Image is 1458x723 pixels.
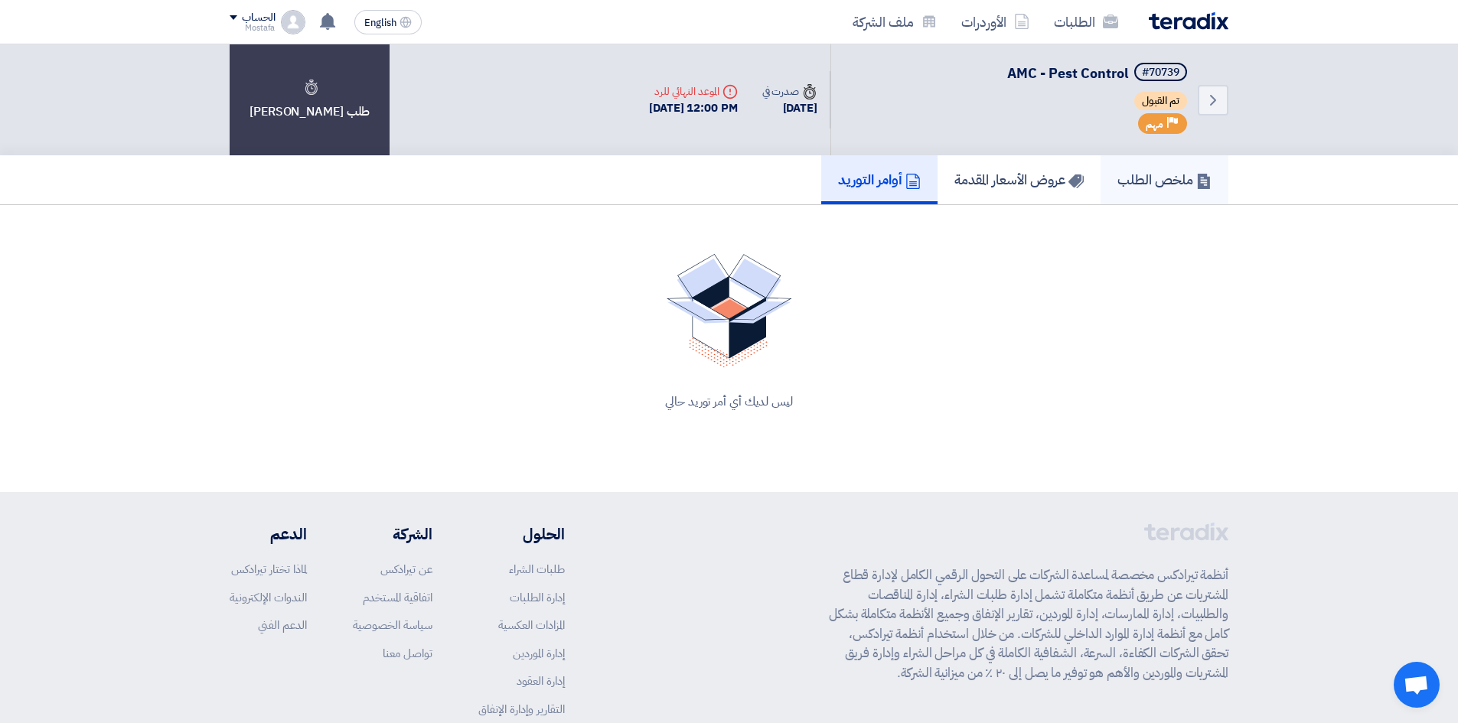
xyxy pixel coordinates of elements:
div: الحساب [242,11,275,24]
a: الأوردرات [949,4,1042,40]
li: الحلول [478,523,565,546]
h5: ملخص الطلب [1117,171,1212,188]
p: أنظمة تيرادكس مخصصة لمساعدة الشركات على التحول الرقمي الكامل لإدارة قطاع المشتريات عن طريق أنظمة ... [829,565,1228,682]
li: الدعم [230,523,307,546]
span: AMC - Pest Control [1007,63,1128,83]
h5: عروض الأسعار المقدمة [954,171,1084,188]
a: عن تيرادكس [380,561,432,578]
span: تم القبول [1134,92,1187,110]
li: الشركة [353,523,432,546]
img: Teradix logo [1149,12,1228,30]
a: عروض الأسعار المقدمة [938,155,1101,204]
h5: أوامر التوريد [838,171,921,188]
a: الطلبات [1042,4,1130,40]
a: الندوات الإلكترونية [230,589,307,606]
div: Mostafa [230,24,275,32]
div: [DATE] 12:00 PM [649,99,738,117]
a: اتفاقية المستخدم [363,589,432,606]
a: ملخص الطلب [1101,155,1228,204]
img: profile_test.png [281,10,305,34]
img: No Quotations Found! [667,254,792,368]
a: لماذا تختار تيرادكس [231,561,307,578]
a: الدعم الفني [258,617,307,633]
span: مهم [1146,117,1163,132]
span: English [364,18,396,28]
a: ملف الشركة [840,4,949,40]
a: أوامر التوريد [821,155,938,204]
button: English [354,10,422,34]
a: المزادات العكسية [498,617,565,633]
div: طلب [PERSON_NAME] [230,44,390,155]
a: إدارة الموردين [513,645,565,662]
a: إدارة الطلبات [510,589,565,606]
h5: AMC - Pest Control [1007,63,1190,84]
div: ليس لديك أي أمر توريد حالي [248,392,1210,411]
a: سياسة الخصوصية [353,617,432,633]
a: Open chat [1394,662,1440,708]
div: صدرت في [762,83,817,99]
a: طلبات الشراء [509,561,565,578]
div: الموعد النهائي للرد [649,83,738,99]
a: تواصل معنا [383,645,432,662]
a: التقارير وإدارة الإنفاق [478,701,565,718]
div: [DATE] [762,99,817,117]
a: إدارة العقود [517,673,565,689]
div: #70739 [1142,67,1179,78]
